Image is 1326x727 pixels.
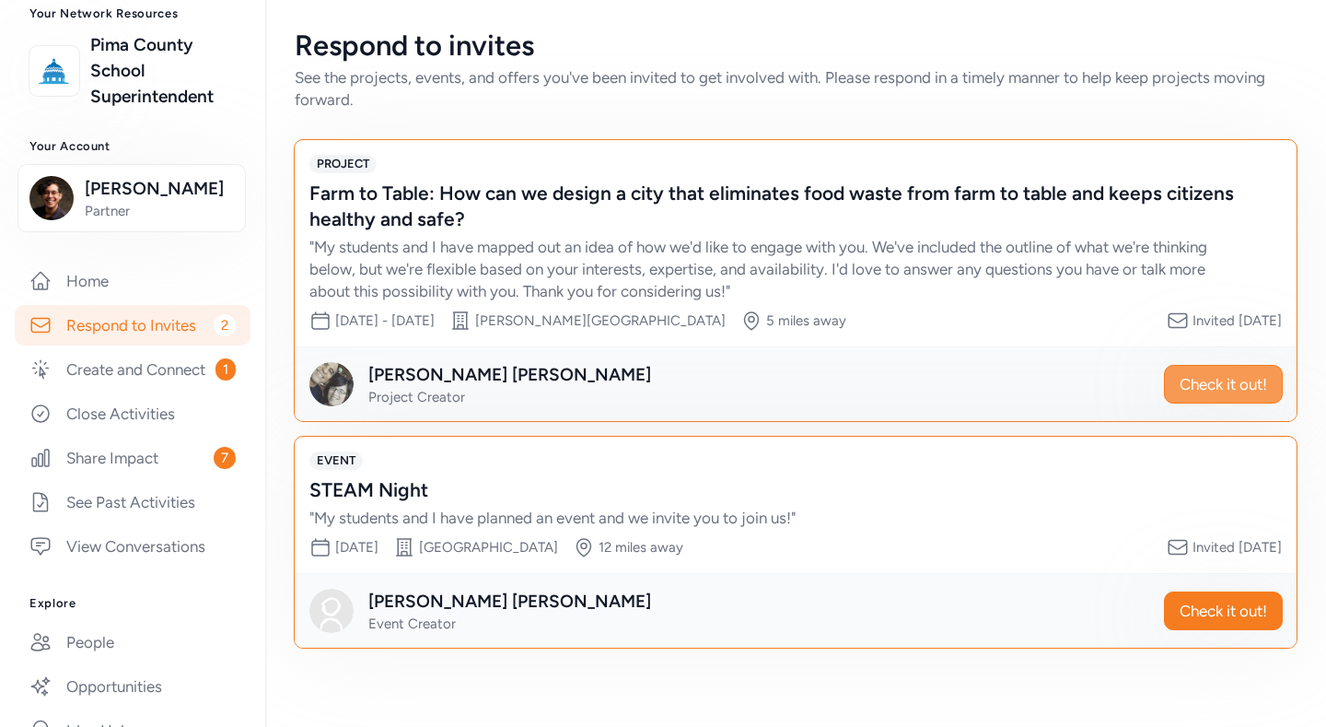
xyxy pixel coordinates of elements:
a: View Conversations [15,526,250,567]
a: Respond to Invites2 [15,305,250,346]
img: Avatar [309,589,354,633]
a: Home [15,261,250,301]
span: Partner [85,202,234,220]
a: See Past Activities [15,482,250,522]
a: Create and Connect1 [15,349,250,390]
div: Farm to Table: How can we design a city that eliminates food waste from farm to table and keeps c... [309,181,1245,232]
h3: Explore [29,596,236,611]
span: PROJECT [309,155,377,173]
img: logo [34,51,75,91]
span: [DATE] - [DATE] [335,312,435,329]
div: [PERSON_NAME] [PERSON_NAME] [368,589,651,615]
span: 1 [215,358,236,381]
a: Close Activities [15,393,250,434]
span: EVENT [309,451,363,470]
span: 7 [214,447,236,469]
div: See the projects, events, and offers you've been invited to get involved with. Please respond in ... [295,66,1297,111]
div: " My students and I have planned an event and we invite you to join us! " [309,507,1245,529]
a: Opportunities [15,666,250,707]
span: Project Creator [368,389,465,405]
div: STEAM Night [309,477,1245,503]
span: Check it out! [1180,600,1267,622]
div: [PERSON_NAME] [PERSON_NAME] [368,362,651,388]
div: [GEOGRAPHIC_DATA] [419,538,558,557]
button: [PERSON_NAME]Partner [17,164,246,232]
a: People [15,622,250,663]
h3: Your Account [29,139,236,154]
button: Check it out! [1164,592,1283,630]
div: 5 miles away [766,311,846,330]
div: " My students and I have mapped out an idea of how we'd like to engage with you. We've included t... [309,236,1245,302]
span: [DATE] [335,539,378,556]
div: 12 miles away [599,538,683,557]
button: Check it out! [1164,365,1283,404]
img: Avatar [309,362,354,406]
div: Respond to invites [295,29,1297,63]
div: Invited [DATE] [1192,538,1282,557]
span: [PERSON_NAME] [85,176,234,202]
h3: Your Network Resources [29,6,236,21]
span: Check it out! [1180,373,1267,395]
span: Event Creator [368,616,456,632]
a: Pima County School Superintendent [90,32,236,110]
a: Share Impact7 [15,438,250,478]
span: 2 [214,314,236,336]
div: Invited [DATE] [1192,311,1282,330]
div: [PERSON_NAME][GEOGRAPHIC_DATA] [475,311,726,330]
